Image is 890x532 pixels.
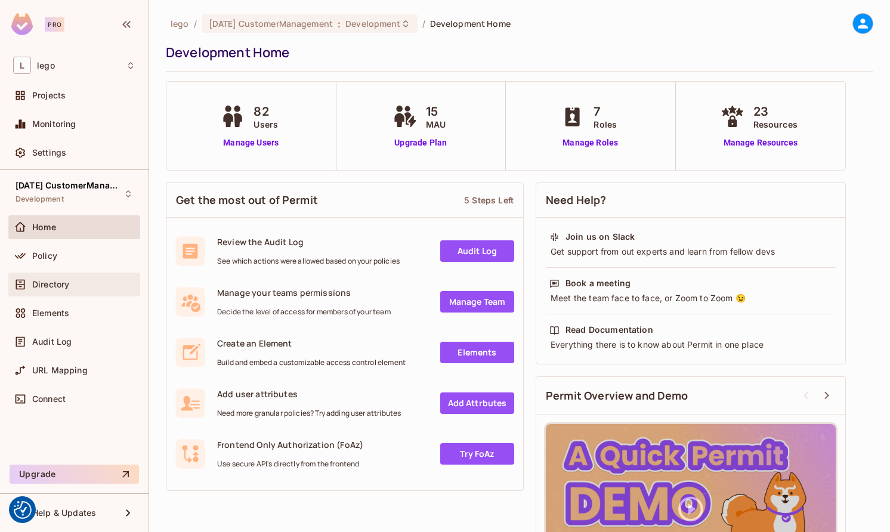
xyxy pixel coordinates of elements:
a: Upgrade Plan [390,137,452,149]
div: Meet the team face to face, or Zoom to Zoom 😉 [549,292,832,304]
span: Home [32,222,57,232]
a: Try FoAz [440,443,514,465]
span: Elements [32,308,69,318]
span: Roles [594,118,617,131]
span: Get the most out of Permit [176,193,318,208]
span: Projects [32,91,66,100]
span: : [337,19,341,29]
button: Upgrade [10,465,139,484]
div: Join us on Slack [565,231,635,243]
span: MAU [426,118,446,131]
div: Development Home [166,44,867,61]
span: Connect [32,394,66,404]
img: SReyMgAAAABJRU5ErkJggg== [11,13,33,35]
span: URL Mapping [32,366,88,375]
span: 82 [254,103,278,120]
span: [DATE] CustomerManagement [16,181,123,190]
span: Need Help? [546,193,607,208]
span: Workspace: lego [37,61,55,70]
span: Help & Updates [32,508,96,518]
div: Everything there is to know about Permit in one place [549,339,832,351]
span: [DATE] CustomerManagement [209,18,333,29]
button: Consent Preferences [14,501,32,519]
span: Use secure API's directly from the frontend [217,459,363,469]
span: Directory [32,280,69,289]
span: Development [345,18,400,29]
span: L [13,57,31,74]
li: / [194,18,197,29]
span: Resources [753,118,798,131]
span: 7 [594,103,617,120]
a: Elements [440,342,514,363]
span: Settings [32,148,66,157]
a: Manage Team [440,291,514,313]
span: 23 [753,103,798,120]
span: Users [254,118,278,131]
span: Add user attributes [217,388,401,400]
a: Audit Log [440,240,514,262]
span: the active workspace [171,18,189,29]
span: Permit Overview and Demo [546,388,688,403]
span: Build and embed a customizable access control element [217,358,406,367]
div: Pro [45,17,64,32]
a: Manage Roles [558,137,623,149]
span: Need more granular policies? Try adding user attributes [217,409,401,418]
span: Monitoring [32,119,76,129]
span: Create an Element [217,338,406,349]
span: Development Home [430,18,511,29]
span: 15 [426,103,446,120]
span: Frontend Only Authorization (FoAz) [217,439,363,450]
div: Get support from out experts and learn from fellow devs [549,246,832,258]
span: Development [16,194,64,204]
span: Decide the level of access for members of your team [217,307,391,317]
span: See which actions were allowed based on your policies [217,256,400,266]
span: Policy [32,251,57,261]
span: Audit Log [32,337,72,347]
a: Manage Users [218,137,284,149]
span: Review the Audit Log [217,236,400,248]
div: 5 Steps Left [464,194,514,206]
a: Manage Resources [718,137,804,149]
li: / [422,18,425,29]
a: Add Attrbutes [440,392,514,414]
span: Manage your teams permissions [217,287,391,298]
div: Book a meeting [565,277,631,289]
img: Revisit consent button [14,501,32,519]
div: Read Documentation [565,324,653,336]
